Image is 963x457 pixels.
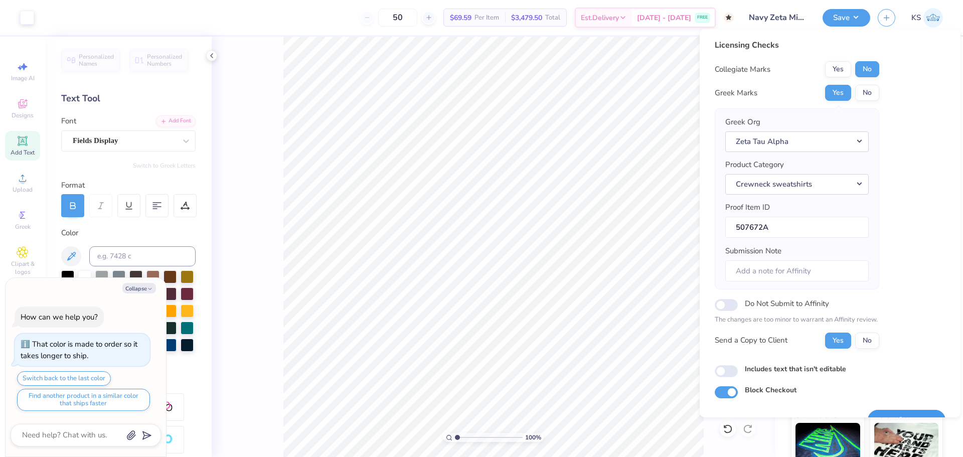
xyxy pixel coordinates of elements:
[12,111,34,119] span: Designs
[17,389,150,411] button: Find another product in a similar color that ships faster
[11,148,35,157] span: Add Text
[21,339,137,361] div: That color is made to order so it takes longer to ship.
[725,116,760,128] label: Greek Org
[147,53,183,67] span: Personalized Numbers
[825,61,851,77] button: Yes
[823,9,870,27] button: Save
[61,115,76,127] label: Font
[21,312,98,322] div: How can we help you?
[715,39,879,51] div: Licensing Checks
[715,335,787,346] div: Send a Copy to Client
[79,53,114,67] span: Personalized Names
[156,115,196,127] div: Add Font
[725,245,781,257] label: Submission Note
[637,13,691,23] span: [DATE] - [DATE]
[13,186,33,194] span: Upload
[715,64,770,75] div: Collegiate Marks
[911,8,943,28] a: KS
[133,162,196,170] button: Switch to Greek Letters
[61,227,196,239] div: Color
[17,371,111,386] button: Switch back to the last color
[825,85,851,101] button: Yes
[725,131,869,152] button: Zeta Tau Alpha
[741,8,815,28] input: Untitled Design
[61,92,196,105] div: Text Tool
[89,246,196,266] input: e.g. 7428 c
[725,174,869,195] button: Crewneck sweatshirts
[61,180,197,191] div: Format
[474,13,499,23] span: Per Item
[725,260,869,282] input: Add a note for Affinity
[15,223,31,231] span: Greek
[868,410,945,430] button: Save
[378,9,417,27] input: – –
[825,333,851,349] button: Yes
[725,202,770,213] label: Proof Item ID
[855,61,879,77] button: No
[450,13,471,23] span: $69.59
[911,12,921,24] span: KS
[511,13,542,23] span: $3,479.50
[11,74,35,82] span: Image AI
[855,85,879,101] button: No
[745,385,796,395] label: Block Checkout
[745,297,829,310] label: Do Not Submit to Affinity
[923,8,943,28] img: Kath Sales
[855,333,879,349] button: No
[122,283,156,293] button: Collapse
[581,13,619,23] span: Est. Delivery
[697,14,708,21] span: FREE
[5,260,40,276] span: Clipart & logos
[715,315,879,325] p: The changes are too minor to warrant an Affinity review.
[745,364,846,374] label: Includes text that isn't editable
[725,159,784,171] label: Product Category
[525,433,541,442] span: 100 %
[545,13,560,23] span: Total
[715,87,757,99] div: Greek Marks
